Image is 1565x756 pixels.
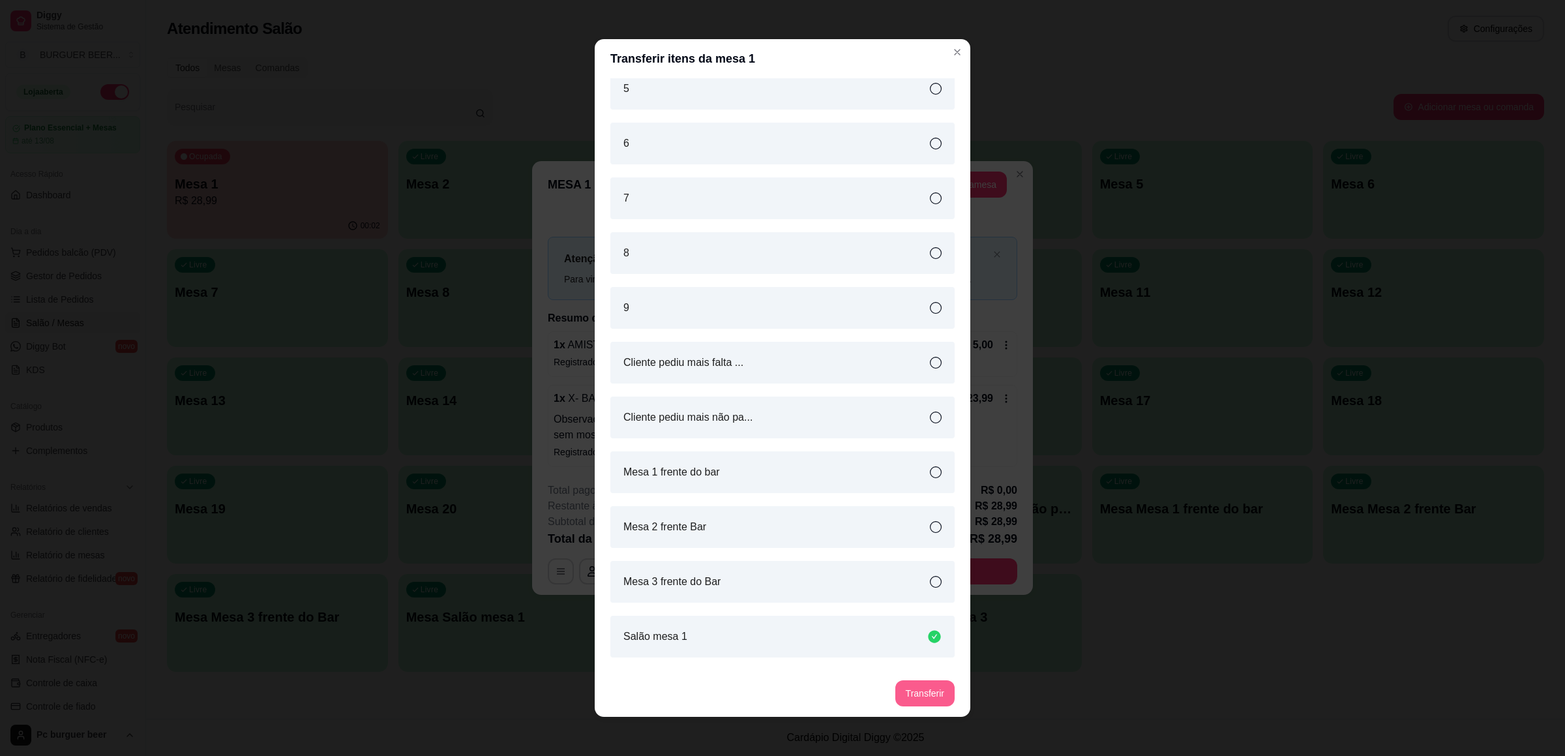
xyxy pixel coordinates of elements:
[623,245,629,261] article: 8
[623,464,720,480] article: Mesa 1 frente do bar
[623,574,721,590] article: Mesa 3 frente do Bar
[623,519,706,535] article: Mesa 2 frente Bar
[595,39,970,78] header: Transferir itens da mesa 1
[623,81,629,97] article: 5
[623,136,629,151] article: 6
[947,42,968,63] button: Close
[623,629,687,644] article: Salão mesa 1
[623,300,629,316] article: 9
[895,680,955,706] button: Transferir
[623,355,743,370] article: Cliente pediu mais falta ...
[623,190,629,206] article: 7
[623,410,753,425] article: Cliente pediu mais não pa...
